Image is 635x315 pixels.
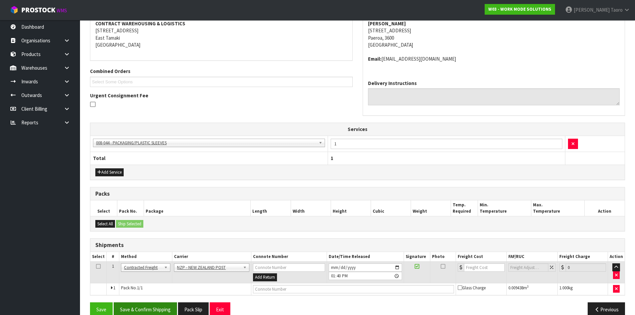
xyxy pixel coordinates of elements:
th: Connote Number [251,252,327,262]
button: Add Return [253,273,277,281]
button: Select All [95,220,115,228]
span: 008-044 - PACKAGING/PLASTIC SLEEVES [96,139,316,147]
td: kg [557,283,608,295]
th: Pack No. [117,200,144,216]
input: Connote Number [253,285,454,293]
input: Freight Cost [464,263,504,272]
img: cube-alt.png [10,6,18,14]
th: Services [90,123,625,136]
th: Min. Temperature [478,200,531,216]
label: Combined Orders [90,68,130,75]
address: [STREET_ADDRESS] East Tamaki [GEOGRAPHIC_DATA] [95,20,347,49]
td: Pack No. [119,283,251,295]
th: Action [608,252,625,262]
strong: email [368,56,381,62]
span: 1.000 [559,285,568,291]
input: Connote Number [253,263,325,272]
th: Weight [411,200,451,216]
td: m [506,283,557,295]
button: Ship Selected [116,220,143,228]
h3: Packs [95,191,620,197]
input: Freight Adjustment [508,263,548,272]
label: Delivery Instructions [368,80,417,87]
th: Photo [430,252,456,262]
th: Select [90,252,107,262]
th: Cubic [371,200,411,216]
span: 1 [112,263,114,269]
th: Carrier [172,252,251,262]
th: Width [291,200,331,216]
th: Length [251,200,291,216]
span: ProStock [21,6,55,14]
th: FAF/RUC [506,252,557,262]
th: Freight Cost [456,252,506,262]
span: Contracted Freight [124,264,161,272]
address: [STREET_ADDRESS] Paeroa, 3600 [GEOGRAPHIC_DATA] [368,20,620,49]
span: Glass Charge [458,285,486,291]
small: WMS [57,7,67,14]
th: Freight Charge [557,252,608,262]
label: Urgent Consignment Fee [90,92,148,99]
strong: W03 - WORK MODE SOLUTIONS [488,6,551,12]
span: 1 [331,155,333,161]
th: Method [119,252,172,262]
th: # [107,252,119,262]
span: 1 [113,285,115,291]
a: W03 - WORK MODE SOLUTIONS [485,4,555,15]
strong: CONTRACT WAREHOUSING & LOGISTICS [95,20,185,27]
h3: Shipments [95,242,620,248]
th: Action [585,200,625,216]
th: Select [90,200,117,216]
input: Freight Charge [566,263,606,272]
span: [PERSON_NAME] [574,7,610,13]
span: Taoro [611,7,623,13]
sup: 3 [527,284,529,289]
button: Add Service [95,168,124,176]
th: Date/Time Released [327,252,404,262]
strong: [PERSON_NAME] [368,20,406,27]
th: Total [90,152,328,165]
th: Temp. Required [451,200,478,216]
th: Height [331,200,371,216]
span: 0.009438 [508,285,523,291]
span: 1/1 [137,285,143,291]
th: Signature [404,252,430,262]
span: NZP - NEW ZEALAND POST [177,264,240,272]
address: [EMAIL_ADDRESS][DOMAIN_NAME] [368,55,620,62]
th: Max. Temperature [531,200,584,216]
th: Package [144,200,251,216]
